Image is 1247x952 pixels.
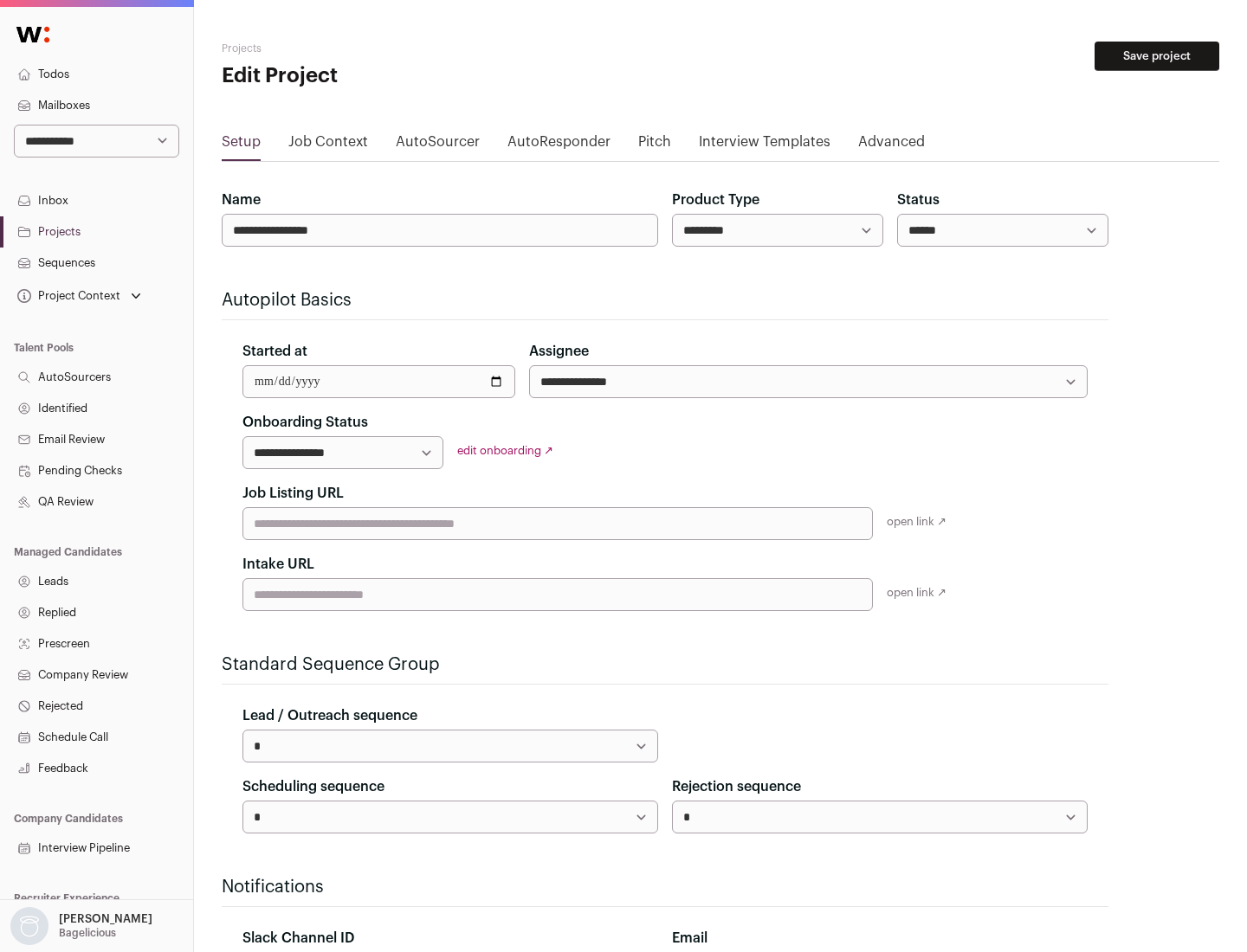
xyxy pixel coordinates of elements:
[672,776,801,797] label: Rejection sequence
[457,445,553,456] a: edit onboarding ↗
[7,907,156,945] button: Open dropdown
[529,341,589,362] label: Assignee
[699,132,830,159] a: Interview Templates
[396,132,480,159] a: AutoSourcer
[242,341,307,362] label: Started at
[14,289,120,303] div: Project Context
[222,653,1108,677] h2: Standard Sequence Group
[222,288,1108,312] h2: Autopilot Basics
[242,928,354,949] label: Slack Channel ID
[222,42,554,55] h2: Projects
[242,705,417,726] label: Lead / Outreach sequence
[638,132,671,159] a: Pitch
[222,62,554,90] h1: Edit Project
[242,776,384,797] label: Scheduling sequence
[7,17,59,52] img: Wellfound
[672,190,759,210] label: Product Type
[242,554,314,575] label: Intake URL
[222,875,1108,899] h2: Notifications
[897,190,940,210] label: Status
[858,132,925,159] a: Advanced
[59,926,116,940] p: Bagelicious
[242,412,368,433] label: Onboarding Status
[14,284,145,308] button: Open dropdown
[59,912,152,926] p: [PERSON_NAME]
[222,190,261,210] label: Name
[242,483,344,504] label: Job Listing URL
[507,132,611,159] a: AutoResponder
[672,928,1088,949] div: Email
[288,132,368,159] a: Job Context
[222,132,261,159] a: Setup
[1095,42,1219,71] button: Save project
[10,907,48,945] img: nopic.png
